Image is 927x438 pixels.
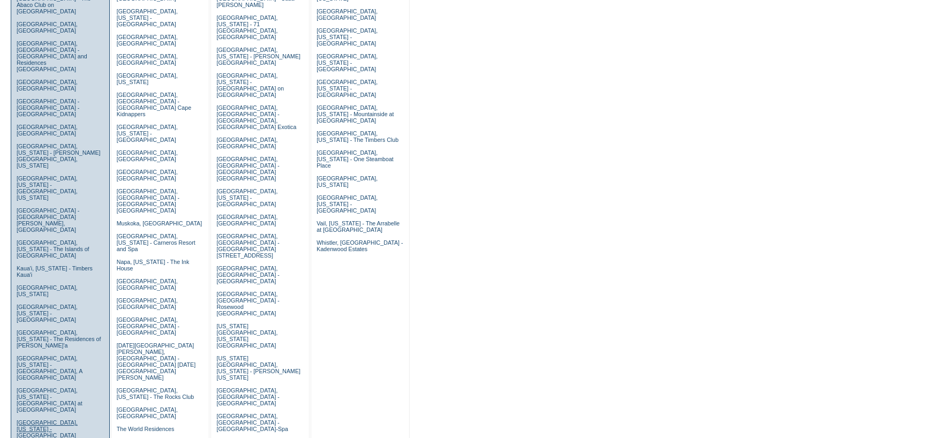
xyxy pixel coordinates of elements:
[216,413,288,432] a: [GEOGRAPHIC_DATA], [GEOGRAPHIC_DATA] - [GEOGRAPHIC_DATA]-Spa
[117,92,191,117] a: [GEOGRAPHIC_DATA], [GEOGRAPHIC_DATA] - [GEOGRAPHIC_DATA] Cape Kidnappers
[316,8,378,21] a: [GEOGRAPHIC_DATA], [GEOGRAPHIC_DATA]
[117,169,178,182] a: [GEOGRAPHIC_DATA], [GEOGRAPHIC_DATA]
[17,284,78,297] a: [GEOGRAPHIC_DATA], [US_STATE]
[17,143,101,169] a: [GEOGRAPHIC_DATA], [US_STATE] - [PERSON_NAME][GEOGRAPHIC_DATA], [US_STATE]
[316,220,400,233] a: Vail, [US_STATE] - The Arrabelle at [GEOGRAPHIC_DATA]
[117,188,179,214] a: [GEOGRAPHIC_DATA], [GEOGRAPHIC_DATA] - [GEOGRAPHIC_DATA] [GEOGRAPHIC_DATA]
[117,278,178,291] a: [GEOGRAPHIC_DATA], [GEOGRAPHIC_DATA]
[117,406,178,419] a: [GEOGRAPHIC_DATA], [GEOGRAPHIC_DATA]
[17,175,78,201] a: [GEOGRAPHIC_DATA], [US_STATE] - [GEOGRAPHIC_DATA], [US_STATE]
[17,387,82,413] a: [GEOGRAPHIC_DATA], [US_STATE] - [GEOGRAPHIC_DATA] at [GEOGRAPHIC_DATA]
[216,233,279,259] a: [GEOGRAPHIC_DATA], [GEOGRAPHIC_DATA] - [GEOGRAPHIC_DATA][STREET_ADDRESS]
[117,124,178,143] a: [GEOGRAPHIC_DATA], [US_STATE] - [GEOGRAPHIC_DATA]
[117,387,194,400] a: [GEOGRAPHIC_DATA], [US_STATE] - The Rocks Club
[17,239,89,259] a: [GEOGRAPHIC_DATA], [US_STATE] - The Islands of [GEOGRAPHIC_DATA]
[216,355,300,381] a: [US_STATE][GEOGRAPHIC_DATA], [US_STATE] - [PERSON_NAME] [US_STATE]
[216,323,277,349] a: [US_STATE][GEOGRAPHIC_DATA], [US_STATE][GEOGRAPHIC_DATA]
[17,207,79,233] a: [GEOGRAPHIC_DATA] - [GEOGRAPHIC_DATA][PERSON_NAME], [GEOGRAPHIC_DATA]
[17,265,93,278] a: Kaua'i, [US_STATE] - Timbers Kaua'i
[17,21,78,34] a: [GEOGRAPHIC_DATA], [GEOGRAPHIC_DATA]
[17,304,78,323] a: [GEOGRAPHIC_DATA], [US_STATE] - [GEOGRAPHIC_DATA]
[316,175,378,188] a: [GEOGRAPHIC_DATA], [US_STATE]
[216,387,279,406] a: [GEOGRAPHIC_DATA], [GEOGRAPHIC_DATA] - [GEOGRAPHIC_DATA]
[216,72,284,98] a: [GEOGRAPHIC_DATA], [US_STATE] - [GEOGRAPHIC_DATA] on [GEOGRAPHIC_DATA]
[316,53,378,72] a: [GEOGRAPHIC_DATA], [US_STATE] - [GEOGRAPHIC_DATA]
[17,329,101,349] a: [GEOGRAPHIC_DATA], [US_STATE] - The Residences of [PERSON_NAME]'a
[117,149,178,162] a: [GEOGRAPHIC_DATA], [GEOGRAPHIC_DATA]
[117,220,202,226] a: Muskoka, [GEOGRAPHIC_DATA]
[17,98,79,117] a: [GEOGRAPHIC_DATA] - [GEOGRAPHIC_DATA] - [GEOGRAPHIC_DATA]
[316,149,394,169] a: [GEOGRAPHIC_DATA], [US_STATE] - One Steamboat Place
[17,79,78,92] a: [GEOGRAPHIC_DATA], [GEOGRAPHIC_DATA]
[117,233,195,252] a: [GEOGRAPHIC_DATA], [US_STATE] - Carneros Resort and Spa
[17,355,82,381] a: [GEOGRAPHIC_DATA], [US_STATE] - [GEOGRAPHIC_DATA], A [GEOGRAPHIC_DATA]
[216,188,277,207] a: [GEOGRAPHIC_DATA], [US_STATE] - [GEOGRAPHIC_DATA]
[17,124,78,137] a: [GEOGRAPHIC_DATA], [GEOGRAPHIC_DATA]
[117,342,195,381] a: [DATE][GEOGRAPHIC_DATA][PERSON_NAME], [GEOGRAPHIC_DATA] - [GEOGRAPHIC_DATA] [DATE][GEOGRAPHIC_DAT...
[117,8,178,27] a: [GEOGRAPHIC_DATA], [US_STATE] - [GEOGRAPHIC_DATA]
[316,104,394,124] a: [GEOGRAPHIC_DATA], [US_STATE] - Mountainside at [GEOGRAPHIC_DATA]
[216,156,279,182] a: [GEOGRAPHIC_DATA], [GEOGRAPHIC_DATA] - [GEOGRAPHIC_DATA] [GEOGRAPHIC_DATA]
[316,194,378,214] a: [GEOGRAPHIC_DATA], [US_STATE] - [GEOGRAPHIC_DATA]
[216,214,277,226] a: [GEOGRAPHIC_DATA], [GEOGRAPHIC_DATA]
[216,104,296,130] a: [GEOGRAPHIC_DATA], [GEOGRAPHIC_DATA] - [GEOGRAPHIC_DATA], [GEOGRAPHIC_DATA] Exotica
[216,47,300,66] a: [GEOGRAPHIC_DATA], [US_STATE] - [PERSON_NAME][GEOGRAPHIC_DATA]
[216,14,277,40] a: [GEOGRAPHIC_DATA], [US_STATE] - 71 [GEOGRAPHIC_DATA], [GEOGRAPHIC_DATA]
[117,297,178,310] a: [GEOGRAPHIC_DATA], [GEOGRAPHIC_DATA]
[216,291,279,316] a: [GEOGRAPHIC_DATA], [GEOGRAPHIC_DATA] - Rosewood [GEOGRAPHIC_DATA]
[117,72,178,85] a: [GEOGRAPHIC_DATA], [US_STATE]
[117,53,178,66] a: [GEOGRAPHIC_DATA], [GEOGRAPHIC_DATA]
[316,27,378,47] a: [GEOGRAPHIC_DATA], [US_STATE] - [GEOGRAPHIC_DATA]
[117,316,179,336] a: [GEOGRAPHIC_DATA], [GEOGRAPHIC_DATA] - [GEOGRAPHIC_DATA]
[316,130,398,143] a: [GEOGRAPHIC_DATA], [US_STATE] - The Timbers Club
[316,79,378,98] a: [GEOGRAPHIC_DATA], [US_STATE] - [GEOGRAPHIC_DATA]
[216,137,277,149] a: [GEOGRAPHIC_DATA], [GEOGRAPHIC_DATA]
[117,259,190,271] a: Napa, [US_STATE] - The Ink House
[216,265,279,284] a: [GEOGRAPHIC_DATA], [GEOGRAPHIC_DATA] - [GEOGRAPHIC_DATA]
[117,426,175,432] a: The World Residences
[17,40,87,72] a: [GEOGRAPHIC_DATA], [GEOGRAPHIC_DATA] - [GEOGRAPHIC_DATA] and Residences [GEOGRAPHIC_DATA]
[316,239,403,252] a: Whistler, [GEOGRAPHIC_DATA] - Kadenwood Estates
[117,34,178,47] a: [GEOGRAPHIC_DATA], [GEOGRAPHIC_DATA]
